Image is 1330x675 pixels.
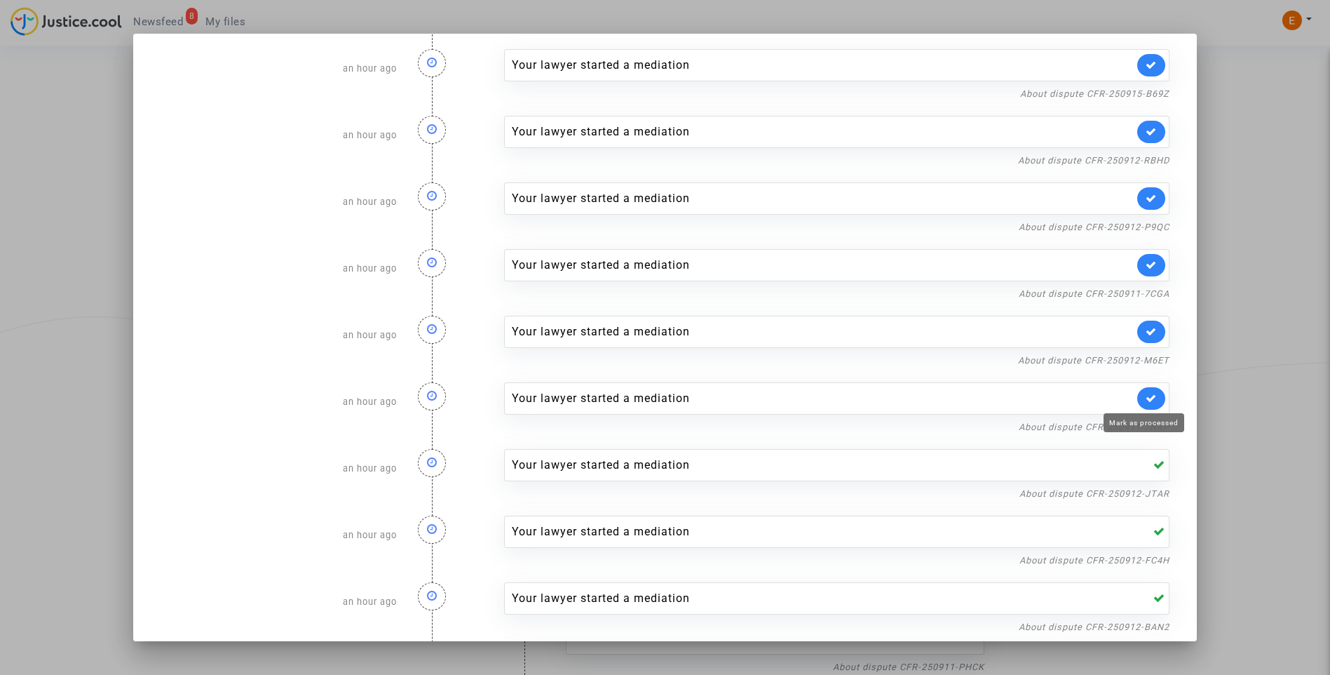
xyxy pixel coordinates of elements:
[512,390,1134,407] div: Your lawyer started a mediation
[1018,355,1169,366] a: About dispute CFR-250912-M6ET
[1019,622,1169,632] a: About dispute CFR-250912-BAN2
[150,435,407,502] div: an hour ago
[1019,555,1169,566] a: About dispute CFR-250912-FC4H
[1018,155,1169,166] a: About dispute CFR-250912-RBHD
[512,257,1134,274] div: Your lawyer started a mediation
[150,302,407,368] div: an hour ago
[512,590,1134,607] div: Your lawyer started a mediation
[150,35,407,102] div: an hour ago
[512,190,1134,207] div: Your lawyer started a mediation
[150,168,407,235] div: an hour ago
[1019,288,1169,299] a: About dispute CFR-250911-7CGA
[512,523,1134,540] div: Your lawyer started a mediation
[1019,422,1169,432] a: About dispute CFR-250911-7NKP
[150,502,407,568] div: an hour ago
[512,323,1134,340] div: Your lawyer started a mediation
[150,102,407,168] div: an hour ago
[150,368,407,435] div: an hour ago
[512,57,1134,74] div: Your lawyer started a mediation
[512,123,1134,140] div: Your lawyer started a mediation
[1019,222,1169,232] a: About dispute CFR-250912-P9QC
[1020,88,1169,99] a: About dispute CFR-250915-B69Z
[512,457,1134,474] div: Your lawyer started a mediation
[150,568,407,635] div: an hour ago
[150,235,407,302] div: an hour ago
[1019,488,1169,499] a: About dispute CFR-250912-JTAR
